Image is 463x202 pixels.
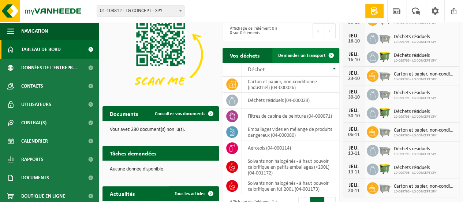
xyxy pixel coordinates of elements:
div: 13-11 [347,151,361,156]
img: WB-1100-HPE-GN-50 [378,162,391,175]
img: WB-2500-GAL-GY-01 [378,69,391,81]
div: JEU. [347,89,361,95]
span: Carton et papier, non-conditionné (industriel) [394,128,456,133]
div: JEU. [347,164,361,170]
span: Déchet [247,67,264,73]
span: Consulter vos documents [155,111,205,116]
img: WB-2500-GAL-GY-01 [378,125,391,137]
div: 13-11 [347,170,361,175]
a: Demander un transport [272,48,339,63]
div: 30-10 [347,95,361,100]
p: Aucune donnée disponible. [110,167,212,172]
div: 06-11 [347,132,361,137]
div: 16-10 [347,39,361,44]
td: aérosols (04-000114) [242,140,339,156]
span: Carton et papier, non-conditionné (industriel) [394,184,456,190]
span: 10-099795 - LG CONCEPT SPY [394,77,456,82]
img: WB-2500-GAL-GY-01 [378,181,391,194]
img: WB-1100-HPE-GN-50 [378,106,391,119]
span: Calendrier [21,132,48,150]
h2: Documents [102,106,145,121]
td: solvants non halogénés - à haut pouvoir calorifique en petits emballages (<200L) (04-001172) [242,156,339,178]
span: Tableau de bord [21,40,61,59]
td: solvants non halogénés - à haut pouvoir calorifique en fût 200L (04-001173) [242,178,339,194]
span: Déchets résiduels [394,165,437,171]
h2: Vos déchets [223,48,266,62]
div: 23-10 [347,76,361,81]
span: Navigation [21,22,48,40]
div: Affichage de l'élément 0 à 0 sur 0 éléments [226,23,277,39]
div: JEU. [347,145,361,151]
button: Next [324,23,336,38]
div: 30-10 [347,114,361,119]
span: Contacts [21,77,43,95]
span: Rapports [21,150,44,169]
span: 10-099795 - LG CONCEPT SPY [394,40,437,44]
div: 09-10 [347,20,361,25]
img: WB-1100-HPE-GN-50 [378,50,391,63]
span: 10-099795 - LG CONCEPT SPY [394,21,456,26]
span: 01-103812 - LG CONCEPT - SPY [97,6,184,16]
span: Contrat(s) [21,114,46,132]
div: JEU. [347,52,361,58]
td: emballages vides en mélange de produits dangereux (04-000080) [242,124,339,140]
img: WB-2500-GAL-GY-01 [378,144,391,156]
td: carton et papier, non-conditionné (industriel) (04-000026) [242,77,339,93]
td: déchets résiduels (04-000029) [242,93,339,109]
span: 01-103812 - LG CONCEPT - SPY [97,5,184,16]
span: Déchets résiduels [394,90,437,96]
span: Documents [21,169,49,187]
div: JEU. [347,33,361,39]
div: JEU. [347,70,361,76]
span: Utilisateurs [21,95,51,114]
img: WB-2500-GAL-GY-01 [378,32,391,44]
a: Consulter vos documents [149,106,218,121]
span: 10-099795 - LG CONCEPT SPY [394,96,437,100]
button: Previous [313,23,324,38]
span: 10-099795 - LG CONCEPT SPY [394,171,437,175]
div: JEU. [347,108,361,114]
span: 10-099795 - LG CONCEPT SPY [394,133,456,138]
span: Carton et papier, non-conditionné (industriel) [394,71,456,77]
span: Déchets résiduels [394,146,437,152]
img: WB-2500-GAL-GY-01 [378,88,391,100]
span: 10-099795 - LG CONCEPT SPY [394,115,437,119]
h2: Actualités [102,186,142,201]
div: JEU. [347,183,361,188]
span: Déchets résiduels [394,109,437,115]
span: Déchets résiduels [394,34,437,40]
span: 10-099795 - LG CONCEPT SPY [394,190,456,194]
span: 10-099795 - LG CONCEPT SPY [394,59,437,63]
span: Déchets résiduels [394,53,437,59]
div: JEU. [347,126,361,132]
div: 16-10 [347,58,361,63]
p: Vous avez 280 document(s) non lu(s). [110,127,212,132]
span: Demander un transport [278,53,326,58]
img: Download de VHEPlus App [102,11,219,98]
span: 10-099795 - LG CONCEPT SPY [394,152,437,157]
div: 20-11 [347,188,361,194]
h2: Tâches demandées [102,146,164,160]
td: filtres de cabine de peinture (04-000071) [242,109,339,124]
a: Tous les articles [169,186,218,201]
span: Données de l'entrepr... [21,59,77,77]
